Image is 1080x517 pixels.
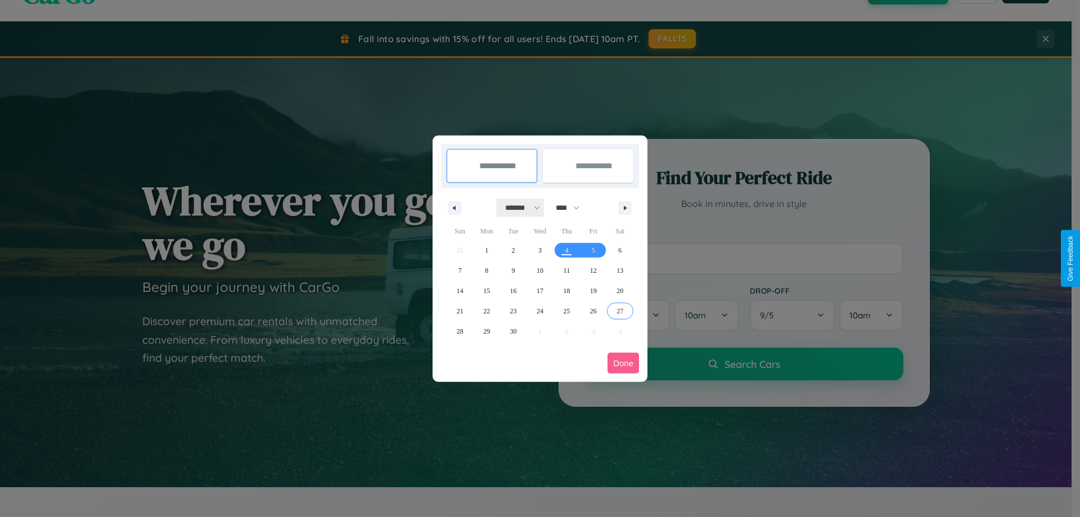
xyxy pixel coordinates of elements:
button: 4 [553,240,580,260]
span: 12 [590,260,597,281]
button: 10 [526,260,553,281]
span: Sat [607,222,633,240]
span: 6 [618,240,622,260]
span: 15 [483,281,490,301]
button: 18 [553,281,580,301]
button: 25 [553,301,580,321]
span: 4 [565,240,568,260]
span: 5 [592,240,595,260]
button: 8 [473,260,499,281]
button: 2 [500,240,526,260]
button: 20 [607,281,633,301]
button: 17 [526,281,553,301]
span: 11 [564,260,570,281]
span: 19 [590,281,597,301]
span: Wed [526,222,553,240]
span: Tue [500,222,526,240]
span: Sun [447,222,473,240]
span: 25 [563,301,570,321]
button: 21 [447,301,473,321]
span: 28 [457,321,463,341]
button: 9 [500,260,526,281]
button: 5 [580,240,606,260]
button: 26 [580,301,606,321]
span: 24 [537,301,543,321]
span: 10 [537,260,543,281]
button: 12 [580,260,606,281]
span: 26 [590,301,597,321]
span: 30 [510,321,517,341]
button: 27 [607,301,633,321]
button: 22 [473,301,499,321]
button: 11 [553,260,580,281]
span: Mon [473,222,499,240]
button: Done [607,353,639,374]
button: 19 [580,281,606,301]
span: Fri [580,222,606,240]
button: 29 [473,321,499,341]
span: 8 [485,260,488,281]
button: 28 [447,321,473,341]
span: 13 [616,260,623,281]
button: 15 [473,281,499,301]
span: Thu [553,222,580,240]
span: 3 [538,240,542,260]
span: 7 [458,260,462,281]
span: 20 [616,281,623,301]
span: 27 [616,301,623,321]
button: 13 [607,260,633,281]
button: 23 [500,301,526,321]
span: 14 [457,281,463,301]
span: 21 [457,301,463,321]
button: 30 [500,321,526,341]
button: 3 [526,240,553,260]
button: 1 [473,240,499,260]
span: 18 [563,281,570,301]
button: 14 [447,281,473,301]
span: 22 [483,301,490,321]
span: 16 [510,281,517,301]
span: 2 [512,240,515,260]
span: 9 [512,260,515,281]
div: Give Feedback [1066,236,1074,281]
button: 24 [526,301,553,321]
button: 16 [500,281,526,301]
button: 7 [447,260,473,281]
span: 29 [483,321,490,341]
span: 17 [537,281,543,301]
span: 23 [510,301,517,321]
button: 6 [607,240,633,260]
span: 1 [485,240,488,260]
